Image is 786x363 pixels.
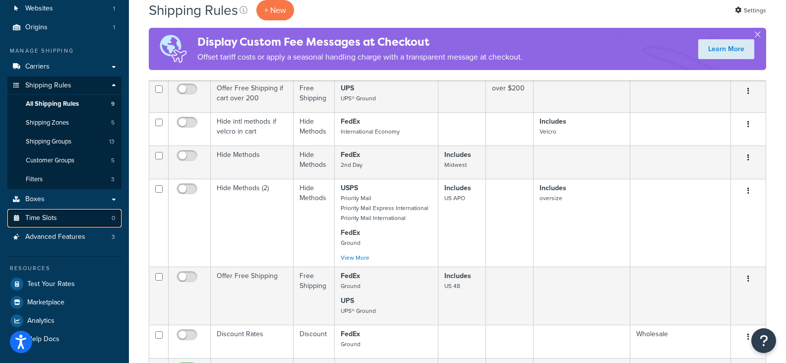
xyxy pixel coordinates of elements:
[341,83,354,93] strong: UPS
[109,138,115,146] span: 13
[341,329,360,339] strong: FedEx
[7,114,121,132] li: Shipping Zones
[444,149,471,160] strong: Includes
[112,214,115,222] span: 0
[444,194,465,203] small: US APO
[111,156,115,165] span: 5
[444,183,471,193] strong: Includes
[25,23,48,32] span: Origins
[341,340,361,349] small: Ground
[294,112,335,145] td: Hide Methods
[341,149,360,160] strong: FedEx
[341,183,358,193] strong: USPS
[7,95,121,113] li: All Shipping Rules
[112,233,115,241] span: 3
[27,298,64,307] span: Marketplace
[26,156,74,165] span: Customer Groups
[25,63,50,71] span: Carriers
[7,18,121,37] a: Origins 1
[111,100,115,108] span: 9
[341,271,360,281] strong: FedEx
[7,228,121,246] li: Advanced Features
[7,209,121,227] li: Time Slots
[294,267,335,325] td: Free Shipping
[211,267,294,325] td: Offer Free Shipping
[630,325,731,358] td: Wholesale
[7,114,121,132] a: Shipping Zones 5
[735,3,766,17] a: Settings
[7,151,121,170] a: Customer Groups 5
[211,179,294,267] td: Hide Methods (2)
[294,179,335,267] td: Hide Methods
[294,145,335,179] td: Hide Methods
[113,23,115,32] span: 1
[341,253,369,262] a: View More
[25,233,85,241] span: Advanced Features
[149,0,238,20] h1: Shipping Rules
[26,100,79,108] span: All Shipping Rules
[751,328,776,353] button: Open Resource Center
[7,170,121,189] li: Filters
[7,47,121,55] div: Manage Shipping
[7,58,121,76] a: Carriers
[341,94,376,103] small: UPS® Ground
[540,194,562,203] small: oversize
[111,119,115,127] span: 5
[25,195,45,204] span: Boxes
[197,50,523,64] p: Offset tariff costs or apply a seasonal handling charge with a transparent message at checkout.
[7,76,121,95] a: Shipping Rules
[7,18,121,37] li: Origins
[294,79,335,112] td: Free Shipping
[7,209,121,227] a: Time Slots 0
[211,112,294,145] td: Hide intl methods if velcro in cart
[211,325,294,358] td: Discount Rates
[197,34,523,50] h4: Display Custom Fee Messages at Checkout
[7,228,121,246] a: Advanced Features 3
[7,190,121,209] a: Boxes
[27,280,75,289] span: Test Your Rates
[7,133,121,151] a: Shipping Groups 13
[444,282,460,290] small: US 48
[111,175,115,184] span: 3
[27,335,60,344] span: Help Docs
[294,325,335,358] td: Discount
[7,330,121,348] a: Help Docs
[698,39,754,59] a: Learn More
[540,183,566,193] strong: Includes
[26,175,43,184] span: Filters
[7,264,121,273] div: Resources
[26,119,69,127] span: Shipping Zones
[25,81,71,90] span: Shipping Rules
[7,151,121,170] li: Customer Groups
[7,293,121,311] a: Marketplace
[444,271,471,281] strong: Includes
[341,116,360,127] strong: FedEx
[26,138,71,146] span: Shipping Groups
[25,4,53,13] span: Websites
[7,312,121,330] a: Analytics
[7,170,121,189] a: Filters 3
[27,317,55,325] span: Analytics
[341,194,428,222] small: Priority Mail Priority Mail Express International Priority Mail International
[7,95,121,113] a: All Shipping Rules 9
[341,295,354,306] strong: UPS
[540,116,566,127] strong: Includes
[7,275,121,293] a: Test Your Rates
[341,282,361,290] small: Ground
[341,227,360,238] strong: FedEx
[113,4,115,13] span: 1
[211,79,294,112] td: Offer Free Shipping if cart over 200
[7,76,121,190] li: Shipping Rules
[25,214,57,222] span: Time Slots
[341,306,376,315] small: UPS® Ground
[149,28,197,70] img: duties-banner-06bc72dcb5fe05cb3f9472aba00be2ae8eb53ab6f0d8bb03d382ba314ac3c341.png
[341,160,363,169] small: 2nd Day
[444,160,467,169] small: Midwest
[486,79,534,112] td: over $200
